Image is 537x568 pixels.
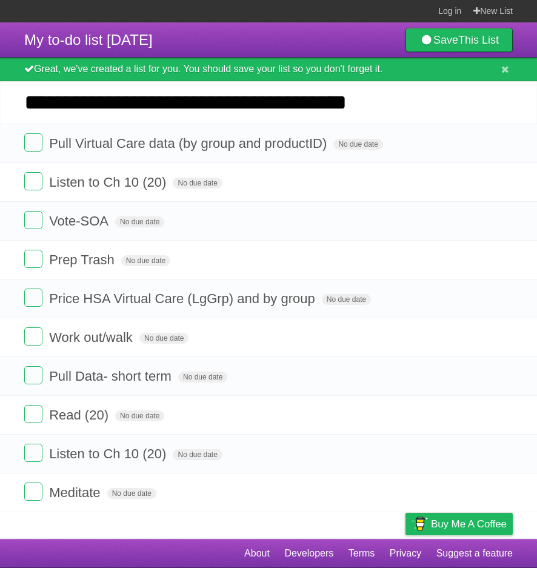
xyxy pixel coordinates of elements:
[49,213,112,229] span: Vote-SOA
[24,133,42,152] label: Done
[115,216,164,227] span: No due date
[49,136,330,151] span: Pull Virtual Care data (by group and productID)
[405,513,513,535] a: Buy me a coffee
[49,252,118,267] span: Prep Trash
[24,444,42,462] label: Done
[107,488,156,499] span: No due date
[24,289,42,307] label: Done
[24,366,42,384] label: Done
[115,410,164,421] span: No due date
[244,542,270,565] a: About
[349,542,375,565] a: Terms
[322,294,371,305] span: No due date
[333,139,382,150] span: No due date
[24,327,42,346] label: Done
[121,255,170,266] span: No due date
[24,211,42,229] label: Done
[24,250,42,268] label: Done
[431,513,507,535] span: Buy me a coffee
[49,291,318,306] span: Price HSA Virtual Care (LgGrp) and by group
[49,407,112,423] span: Read (20)
[139,333,188,344] span: No due date
[405,28,513,52] a: SaveThis List
[24,172,42,190] label: Done
[284,542,333,565] a: Developers
[49,330,136,345] span: Work out/walk
[390,542,421,565] a: Privacy
[24,32,153,48] span: My to-do list [DATE]
[49,446,169,461] span: Listen to Ch 10 (20)
[458,34,499,46] b: This List
[436,542,513,565] a: Suggest a feature
[173,449,222,460] span: No due date
[412,513,428,534] img: Buy me a coffee
[173,178,222,189] span: No due date
[49,175,169,190] span: Listen to Ch 10 (20)
[49,485,103,500] span: Meditate
[178,372,227,383] span: No due date
[49,369,175,384] span: Pull Data- short term
[24,483,42,501] label: Done
[24,405,42,423] label: Done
